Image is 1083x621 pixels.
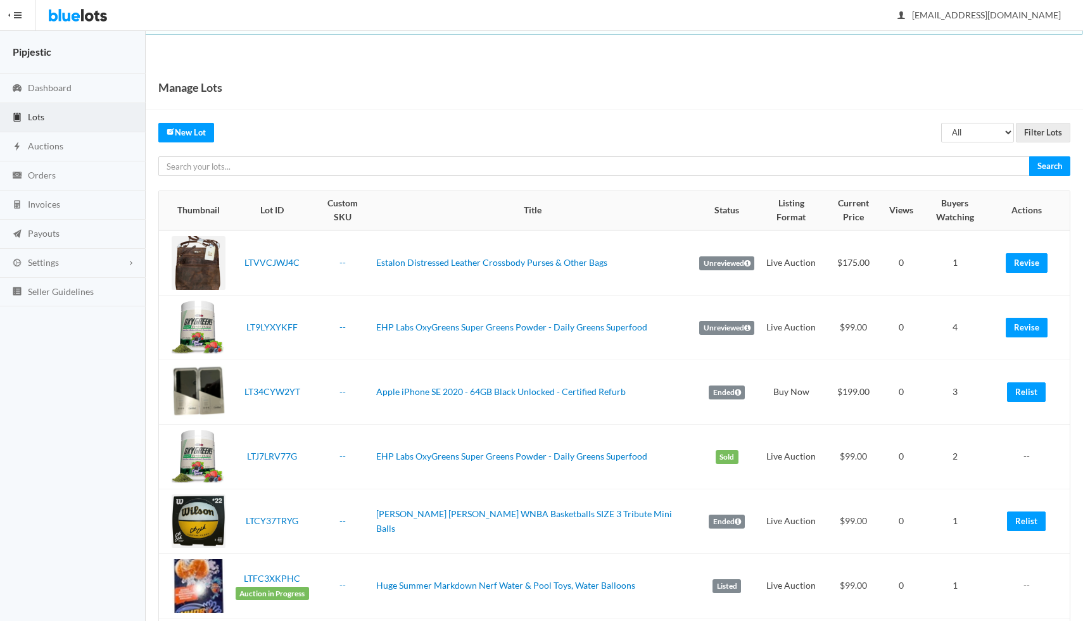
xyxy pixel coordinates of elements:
th: Buyers Watching [918,191,991,230]
th: Thumbnail [159,191,231,230]
label: Unreviewed [699,256,754,270]
span: Orders [28,170,56,180]
a: LTCY37TRYG [246,515,298,526]
td: $175.00 [823,230,884,296]
span: Invoices [28,199,60,210]
span: Payouts [28,228,60,239]
a: -- [339,451,346,461]
span: Auction in Progress [236,587,309,601]
td: 4 [918,296,991,360]
input: Search [1029,156,1070,176]
td: -- [991,425,1070,489]
td: 1 [918,554,991,618]
a: LTJ7LRV77G [247,451,297,461]
td: 0 [884,554,918,618]
td: Live Auction [759,554,823,618]
ion-icon: create [167,127,175,135]
a: -- [339,257,346,268]
a: -- [339,580,346,591]
th: Lot ID [231,191,314,230]
span: [EMAIL_ADDRESS][DOMAIN_NAME] [898,9,1061,20]
label: Unreviewed [699,321,754,335]
th: Actions [991,191,1070,230]
ion-icon: speedometer [11,83,23,95]
td: $99.00 [823,296,884,360]
td: Buy Now [759,360,823,425]
a: EHP Labs OxyGreens Super Greens Powder - Daily Greens Superfood [376,451,647,461]
td: Live Auction [759,425,823,489]
td: 3 [918,360,991,425]
a: EHP Labs OxyGreens Super Greens Powder - Daily Greens Superfood [376,322,647,332]
a: LTFC3XKPHC [244,573,300,584]
td: 0 [884,425,918,489]
h1: Manage Lots [158,78,222,97]
td: $199.00 [823,360,884,425]
td: Live Auction [759,296,823,360]
th: Custom SKU [314,191,371,230]
td: 0 [884,230,918,296]
ion-icon: cog [11,258,23,270]
ion-icon: flash [11,141,23,153]
ion-icon: paper plane [11,229,23,241]
ion-icon: cash [11,170,23,182]
label: Ended [709,386,745,399]
td: 0 [884,296,918,360]
th: Listing Format [759,191,823,230]
label: Listed [712,579,741,593]
td: Live Auction [759,230,823,296]
a: Revise [1006,318,1048,337]
input: Filter Lots [1016,123,1070,142]
a: -- [339,386,346,397]
a: LT34CYW2YT [244,386,300,397]
ion-icon: list box [11,286,23,298]
a: Revise [1006,253,1048,273]
span: Lots [28,111,44,122]
strong: Pipjestic [13,46,51,58]
a: [PERSON_NAME] [PERSON_NAME] WNBA Basketballs SIZE 3 Tribute Mini Balls [376,508,672,534]
td: -- [991,554,1070,618]
ion-icon: clipboard [11,112,23,124]
a: createNew Lot [158,123,214,142]
td: 0 [884,360,918,425]
th: Current Price [823,191,884,230]
a: Relist [1007,382,1046,402]
th: Views [884,191,918,230]
a: -- [339,515,346,526]
label: Ended [709,515,745,529]
a: LT9LYXYKFF [246,322,298,332]
td: $99.00 [823,425,884,489]
a: Estalon Distressed Leather Crossbody Purses & Other Bags [376,257,607,268]
a: Relist [1007,511,1046,531]
th: Status [694,191,759,230]
label: Sold [716,450,738,464]
span: Dashboard [28,82,72,93]
input: Search your lots... [158,156,1030,176]
a: LTVVCJWJ4C [244,257,300,268]
td: 1 [918,489,991,554]
span: Settings [28,257,59,268]
td: 0 [884,489,918,554]
ion-icon: person [895,10,908,22]
td: 2 [918,425,991,489]
span: Auctions [28,141,63,151]
a: Apple iPhone SE 2020 - 64GB Black Unlocked - Certified Refurb [376,386,626,397]
span: Seller Guidelines [28,286,94,297]
td: $99.00 [823,554,884,618]
ion-icon: calculator [11,199,23,211]
td: $99.00 [823,489,884,554]
td: Live Auction [759,489,823,554]
a: -- [339,322,346,332]
th: Title [371,191,694,230]
td: 1 [918,230,991,296]
a: Huge Summer Markdown Nerf Water & Pool Toys, Water Balloons [376,580,635,591]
